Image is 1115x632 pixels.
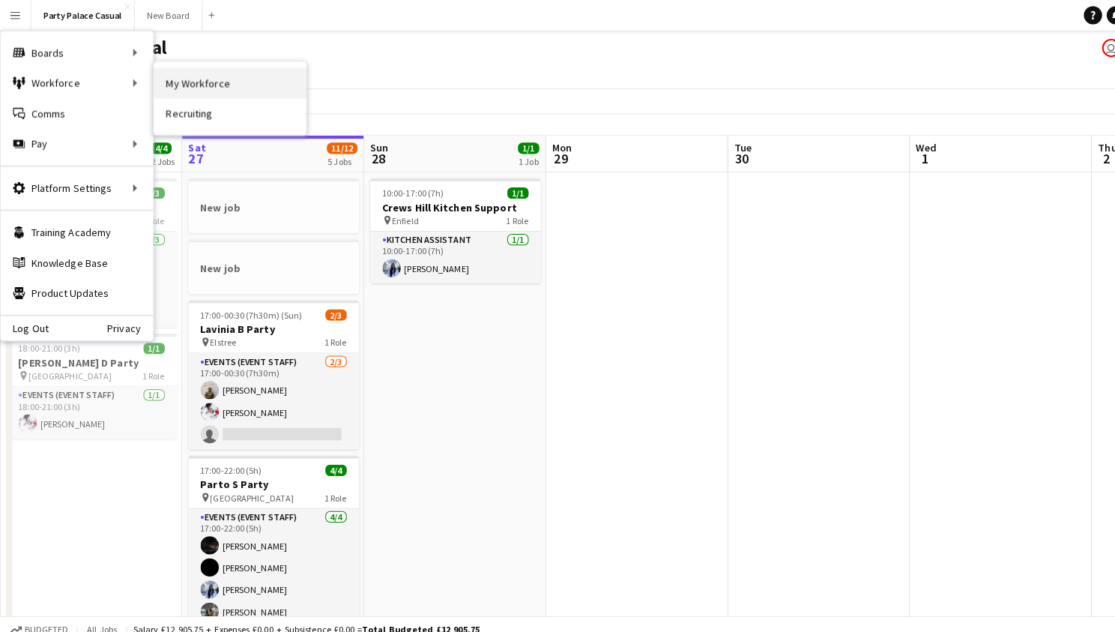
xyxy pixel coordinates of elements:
[186,139,203,152] span: Sat
[186,175,354,229] app-job-card: New job
[142,337,163,349] span: 1/1
[723,139,740,152] span: Tue
[499,211,521,223] span: 1 Role
[142,184,163,196] span: 3/3
[186,448,354,617] app-job-card: 17:00-22:00 (5h)4/4Parto S Party [GEOGRAPHIC_DATA]1 RoleEvents (Event Staff)4/417:00-22:00 (5h)[P...
[31,1,133,30] button: Party Palace Casual
[321,304,342,316] span: 2/3
[7,328,175,432] app-job-card: 18:00-21:00 (3h)1/1[PERSON_NAME] D Party [GEOGRAPHIC_DATA]1 RoleEvents (Event Staff)1/118:00-21:0...
[542,147,563,164] span: 29
[186,470,354,484] h3: Parto S Party
[365,197,533,211] h3: Crews Hill Kitchen Support
[1,97,151,127] a: Comms
[149,153,172,164] div: 2 Jobs
[1,214,151,244] a: Training Academy
[208,484,290,496] span: [GEOGRAPHIC_DATA]
[510,140,531,151] span: 1/1
[500,184,521,196] span: 1/1
[186,348,354,442] app-card-role: Events (Event Staff)2/317:00-00:30 (7h30m)[PERSON_NAME][PERSON_NAME]
[148,140,169,151] span: 4/4
[141,211,163,223] span: 1 Role
[902,139,922,152] span: Wed
[320,331,342,343] span: 1 Role
[365,175,533,279] app-job-card: 10:00-17:00 (7h)1/1Crews Hill Kitchen Support Enfield1 RoleKitchen Assistant1/110:00-17:00 (7h)[P...
[1,127,151,157] div: Pay
[184,147,203,164] span: 27
[1,37,151,67] div: Boards
[7,612,70,628] button: Budgeted
[131,614,472,625] div: Salary £12 905.75 + Expenses £0.00 + Subsistence £0.00 =
[321,457,342,469] span: 4/4
[186,295,354,442] app-job-card: 17:00-00:30 (7h30m) (Sun)2/3Lavinia B Party Elstree1 RoleEvents (Event Staff)2/317:00-00:30 (7h30...
[1085,38,1103,56] app-user-avatar: Nicole Nkansah
[365,139,383,152] span: Sun
[24,615,67,625] span: Budgeted
[1,244,151,274] a: Knowledge Base
[1081,139,1100,152] span: Thu
[363,147,383,164] span: 28
[1,67,151,97] div: Workforce
[322,140,352,151] span: 11/12
[721,147,740,164] span: 30
[186,257,354,271] h3: New job
[141,364,163,376] span: 1 Role
[323,153,351,164] div: 5 Jobs
[133,1,199,30] button: New Board
[28,364,111,376] span: [GEOGRAPHIC_DATA]
[1,170,151,200] div: Platform Settings
[151,97,301,127] a: Recruiting
[198,304,298,316] span: 17:00-00:30 (7h30m) (Sun)
[320,484,342,496] span: 1 Role
[511,153,531,164] div: 1 Job
[1079,147,1100,164] span: 2
[186,317,354,331] h3: Lavinia B Party
[186,235,354,289] app-job-card: New job
[377,184,438,196] span: 10:00-17:00 (7h)
[186,501,354,617] app-card-role: Events (Event Staff)4/417:00-22:00 (5h)[PERSON_NAME][PERSON_NAME][PERSON_NAME][PERSON_NAME]
[82,614,118,625] span: All jobs
[365,228,533,279] app-card-role: Kitchen Assistant1/110:00-17:00 (7h)[PERSON_NAME]
[106,317,151,329] a: Privacy
[198,457,259,469] span: 17:00-22:00 (5h)
[357,614,472,625] span: Total Budgeted £12 905.75
[1,317,48,329] a: Log Out
[186,197,354,211] h3: New job
[208,331,233,343] span: Elstree
[19,337,79,349] span: 18:00-21:00 (3h)
[151,67,301,97] a: My Workforce
[7,381,175,432] app-card-role: Events (Event Staff)1/118:00-21:00 (3h)[PERSON_NAME]
[7,350,175,364] h3: [PERSON_NAME] D Party
[1,274,151,304] a: Product Updates
[387,211,413,223] span: Enfield
[900,147,922,164] span: 1
[544,139,563,152] span: Mon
